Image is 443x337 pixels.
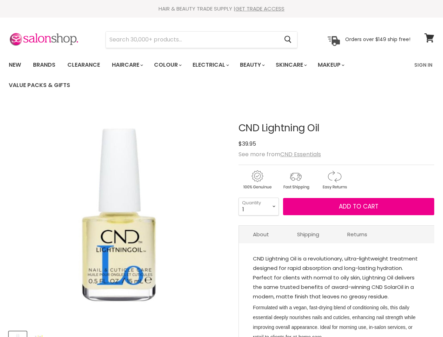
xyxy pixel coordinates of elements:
[253,255,418,300] span: CND Lightning Oil is a revolutionary, ultra-lightweight treatment designed for rapid absorption a...
[4,58,26,72] a: New
[277,169,314,191] img: shipping.gif
[280,150,321,158] a: CND Essentials
[187,58,233,72] a: Electrical
[239,169,276,191] img: genuine.gif
[283,198,434,216] button: Add to cart
[239,150,321,158] span: See more from
[106,31,297,48] form: Product
[313,58,349,72] a: Makeup
[239,123,434,134] h1: CND Lightning Oil
[270,58,311,72] a: Skincare
[316,169,353,191] img: returns.gif
[278,32,297,48] button: Search
[339,202,378,211] span: Add to cart
[235,5,284,12] a: GET TRADE ACCESS
[4,78,75,93] a: Value Packs & Gifts
[345,36,410,42] p: Orders over $149 ship free!
[239,226,283,243] a: About
[9,105,228,325] div: CND Lightning Oil image. Click or Scroll to Zoom.
[62,58,105,72] a: Clearance
[106,32,278,48] input: Search
[107,58,147,72] a: Haircare
[333,226,381,243] a: Returns
[283,226,333,243] a: Shipping
[235,58,269,72] a: Beauty
[410,58,437,72] a: Sign In
[4,55,410,95] ul: Main menu
[239,198,279,215] select: Quantity
[28,58,61,72] a: Brands
[149,58,186,72] a: Colour
[239,140,256,148] span: $39.95
[9,105,228,325] img: CND Lightning Oil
